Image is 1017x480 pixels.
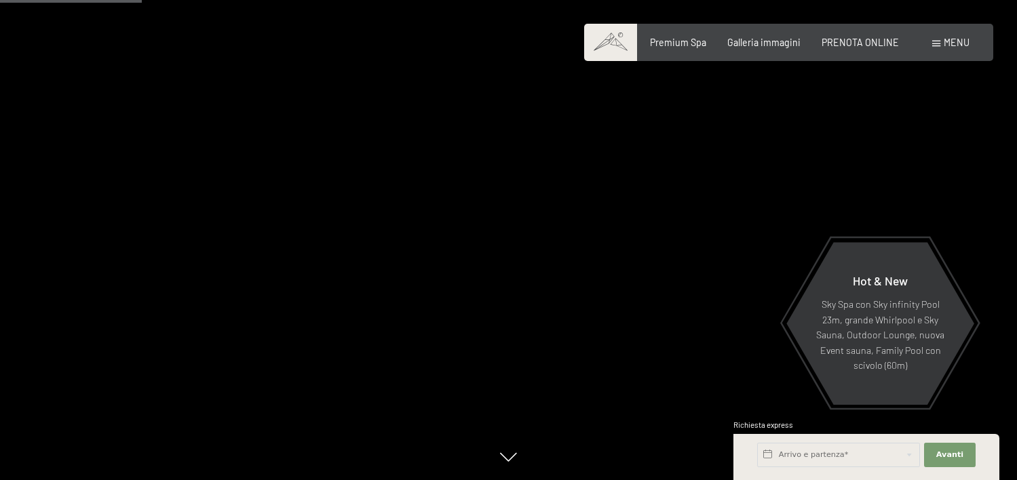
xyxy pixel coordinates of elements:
span: Richiesta express [733,420,793,429]
span: Hot & New [853,273,908,288]
button: Avanti [924,443,976,467]
a: Galleria immagini [727,37,801,48]
span: Avanti [936,449,963,460]
span: Menu [944,37,970,48]
a: Premium Spa [650,37,706,48]
p: Sky Spa con Sky infinity Pool 23m, grande Whirlpool e Sky Sauna, Outdoor Lounge, nuova Event saun... [815,297,945,374]
a: Hot & New Sky Spa con Sky infinity Pool 23m, grande Whirlpool e Sky Sauna, Outdoor Lounge, nuova ... [786,241,975,405]
a: PRENOTA ONLINE [822,37,899,48]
